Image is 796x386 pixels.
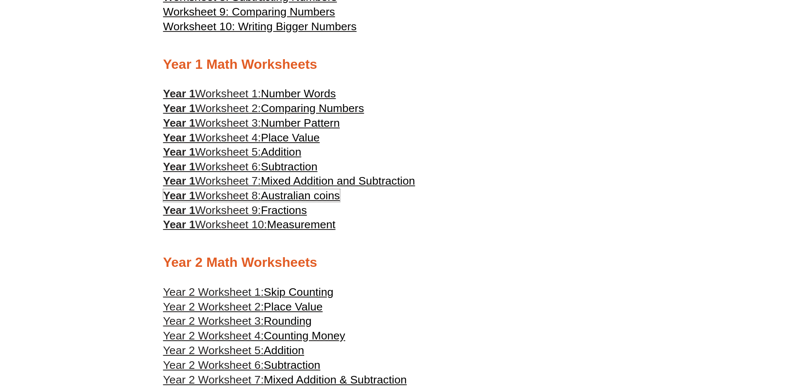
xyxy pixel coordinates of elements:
span: Comparing Numbers [261,102,364,115]
a: Year 2 Worksheet 6:Subtraction [163,359,321,371]
a: Year 1Worksheet 8:Australian coins [163,189,340,202]
span: Measurement [267,218,335,231]
a: Year 2 Worksheet 3:Rounding [163,315,312,327]
a: Year 1Worksheet 6:Subtraction [163,160,318,173]
span: Fractions [261,204,307,216]
a: Year 1Worksheet 7:Mixed Addition and Subtraction [163,175,415,187]
span: Year 2 Worksheet 7: [163,373,264,386]
span: Worksheet 1: [195,87,261,100]
span: Rounding [264,315,312,327]
span: Mixed Addition and Subtraction [261,175,415,187]
h2: Year 1 Math Worksheets [163,56,633,73]
h2: Year 2 Math Worksheets [163,254,633,271]
span: Australian coins [261,189,340,202]
span: Number Words [261,87,336,100]
iframe: Chat Widget [656,291,796,386]
span: Subtraction [261,160,318,173]
span: Subtraction [264,359,321,371]
span: Worksheet 9: [195,204,261,216]
span: Counting Money [264,329,345,342]
a: Year 2 Worksheet 4:Counting Money [163,329,345,342]
a: Year 2 Worksheet 2:Place Value [163,300,323,313]
span: Worksheet 10: [195,218,267,231]
a: Year 2 Worksheet 1:Skip Counting [163,286,334,298]
span: Year 2 Worksheet 2: [163,300,264,313]
span: Place Value [264,300,323,313]
span: Worksheet 5: [195,146,261,158]
a: Year 1Worksheet 2:Comparing Numbers [163,102,364,115]
a: Year 1Worksheet 3:Number Pattern [163,117,340,129]
span: Year 2 Worksheet 3: [163,315,264,327]
span: Addition [264,344,304,357]
a: Year 1Worksheet 9:Fractions [163,204,307,216]
span: Worksheet 6: [195,160,261,173]
span: Worksheet 4: [195,131,261,144]
span: Place Value [261,131,320,144]
a: Year 1Worksheet 10:Measurement [163,218,336,231]
span: Worksheet 7: [195,175,261,187]
a: Year 1Worksheet 5:Addition [163,146,302,158]
span: Addition [261,146,301,158]
a: Worksheet 9: Comparing Numbers [163,5,335,18]
span: Worksheet 8: [195,189,261,202]
span: Mixed Addition & Subtraction [264,373,407,386]
span: Worksheet 3: [195,117,261,129]
span: Skip Counting [264,286,334,298]
span: Year 2 Worksheet 5: [163,344,264,357]
span: Year 2 Worksheet 6: [163,359,264,371]
a: Year 1Worksheet 4:Place Value [163,131,320,144]
span: Number Pattern [261,117,340,129]
a: Year 2 Worksheet 5:Addition [163,344,304,357]
span: Year 2 Worksheet 4: [163,329,264,342]
span: Year 2 Worksheet 1: [163,286,264,298]
a: Worksheet 10: Writing Bigger Numbers [163,20,357,33]
a: Year 1Worksheet 1:Number Words [163,87,336,100]
span: Worksheet 2: [195,102,261,115]
a: Year 2 Worksheet 7:Mixed Addition & Subtraction [163,373,407,386]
